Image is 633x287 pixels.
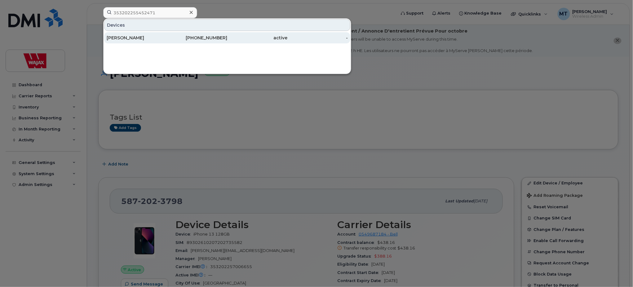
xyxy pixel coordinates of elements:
[288,35,348,41] div: -
[104,32,350,43] a: [PERSON_NAME][PHONE_NUMBER]active-
[107,35,167,41] div: [PERSON_NAME]
[167,35,228,41] div: [PHONE_NUMBER]
[227,35,288,41] div: active
[104,19,350,31] div: Devices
